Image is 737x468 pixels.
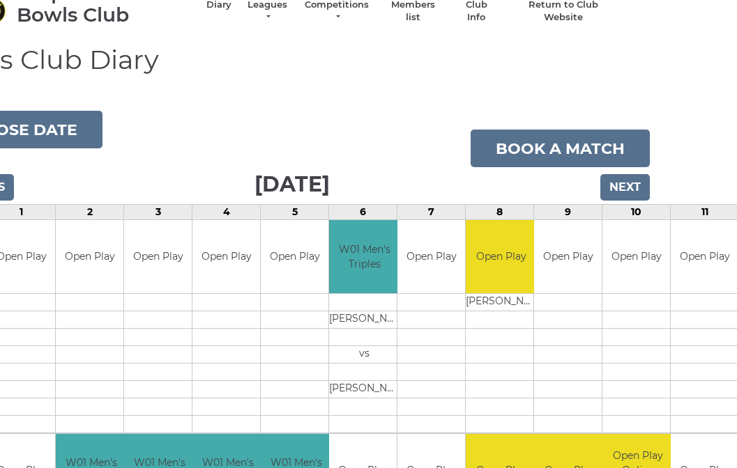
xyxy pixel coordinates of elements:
td: 5 [261,205,329,220]
td: Open Play [192,220,260,293]
td: Open Play [466,220,536,293]
td: Open Play [602,220,670,293]
td: vs [329,345,400,363]
td: Open Play [56,220,123,293]
td: [PERSON_NAME] [466,293,536,311]
td: Open Play [534,220,602,293]
td: 8 [466,205,534,220]
td: Open Play [397,220,465,293]
td: 9 [534,205,602,220]
input: Next [600,174,650,201]
td: 10 [602,205,671,220]
a: Book a match [471,130,650,167]
td: W01 Men's Triples [329,220,400,293]
td: 4 [192,205,261,220]
td: 6 [329,205,397,220]
td: Open Play [124,220,192,293]
td: [PERSON_NAME] [329,380,400,398]
td: 3 [124,205,192,220]
td: [PERSON_NAME] [329,311,400,328]
td: 7 [397,205,466,220]
td: Open Play [261,220,328,293]
td: 2 [56,205,124,220]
